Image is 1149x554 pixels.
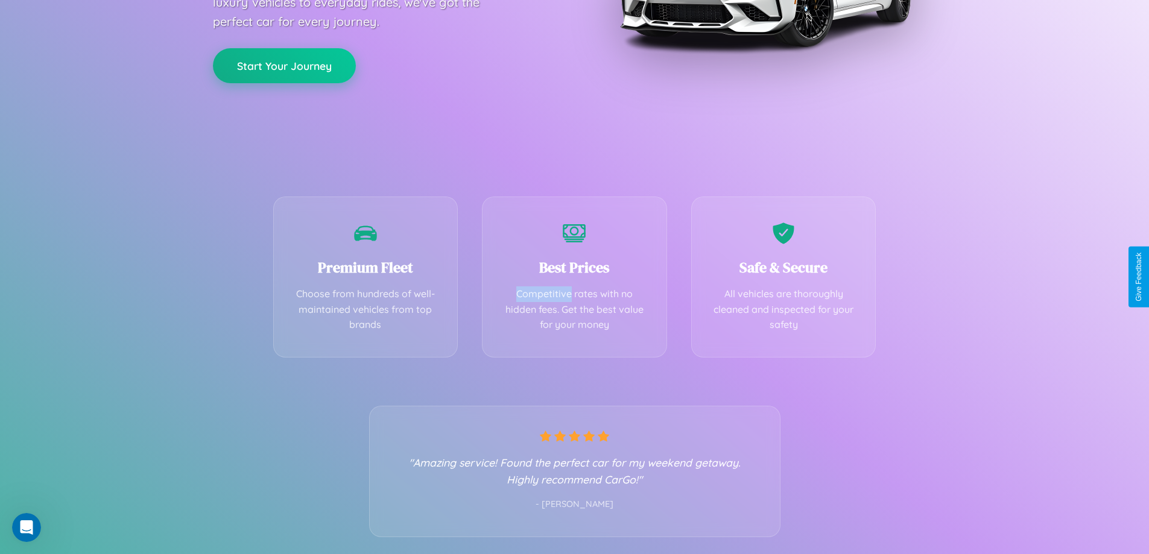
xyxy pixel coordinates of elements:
h3: Best Prices [501,257,648,277]
button: Start Your Journey [213,48,356,83]
p: - [PERSON_NAME] [394,497,756,512]
p: "Amazing service! Found the perfect car for my weekend getaway. Highly recommend CarGo!" [394,454,756,488]
p: All vehicles are thoroughly cleaned and inspected for your safety [710,286,858,333]
p: Competitive rates with no hidden fees. Get the best value for your money [501,286,648,333]
h3: Safe & Secure [710,257,858,277]
div: Give Feedback [1135,253,1143,301]
p: Choose from hundreds of well-maintained vehicles from top brands [292,286,440,333]
iframe: Intercom live chat [12,513,41,542]
h3: Premium Fleet [292,257,440,277]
